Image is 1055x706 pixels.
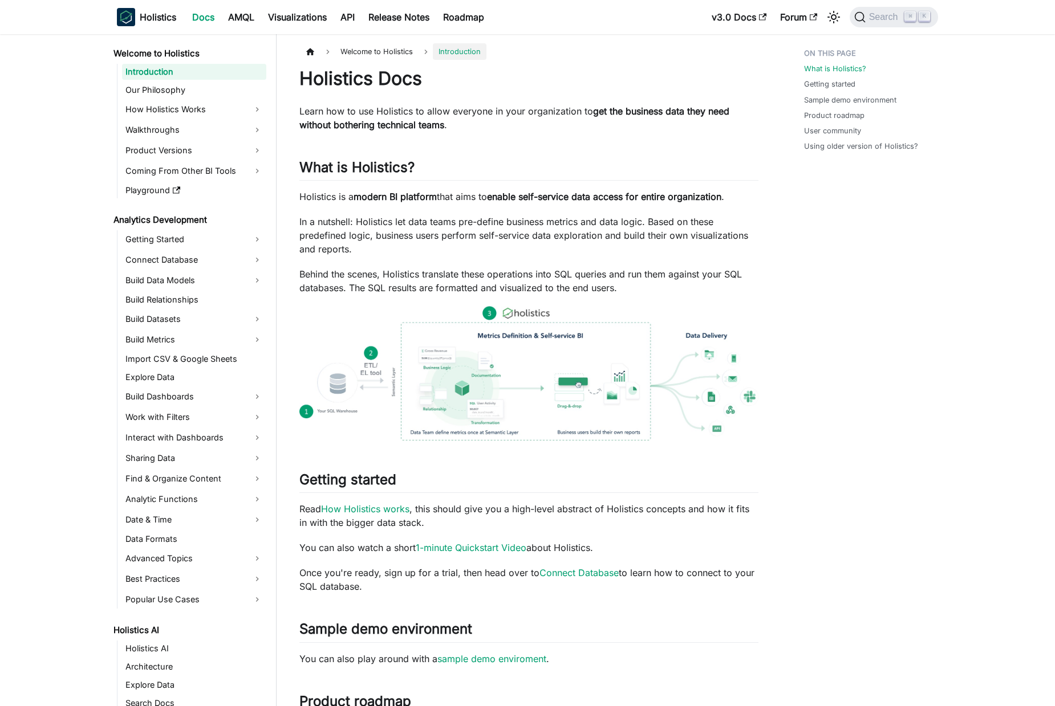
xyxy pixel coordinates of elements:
a: How Holistics Works [122,100,266,119]
b: Holistics [140,10,176,24]
a: Connect Database [122,251,266,269]
p: In a nutshell: Holistics let data teams pre-define business metrics and data logic. Based on thes... [299,215,758,256]
p: Behind the scenes, Holistics translate these operations into SQL queries and run them against you... [299,267,758,295]
a: Walkthroughs [122,121,266,139]
a: Forum [773,8,824,26]
nav: Breadcrumbs [299,43,758,60]
h2: Getting started [299,471,758,493]
a: Using older version of Holistics? [804,141,918,152]
a: Getting started [804,79,855,89]
a: Explore Data [122,677,266,693]
h1: Holistics Docs [299,67,758,90]
a: Build Metrics [122,330,266,349]
a: Build Relationships [122,292,266,308]
a: Home page [299,43,321,60]
a: Docs [185,8,221,26]
a: Introduction [122,64,266,80]
a: Work with Filters [122,408,266,426]
a: Holistics AI [122,640,266,656]
a: sample demo enviroment [437,653,546,664]
a: Connect Database [539,567,619,578]
a: Visualizations [261,8,334,26]
span: Welcome to Holistics [335,43,419,60]
a: Build Datasets [122,310,266,328]
a: Release Notes [362,8,436,26]
a: Product Versions [122,141,266,160]
a: Analytic Functions [122,490,266,508]
button: Search (Command+K) [850,7,938,27]
p: Read , this should give you a high-level abstract of Holistics concepts and how it fits in with t... [299,502,758,529]
a: Best Practices [122,570,266,588]
kbd: K [919,11,930,22]
p: Holistics is a that aims to . [299,190,758,203]
a: Holistics AI [110,622,266,638]
a: Playground [122,182,266,198]
a: 1-minute Quickstart Video [416,542,526,553]
a: Import CSV & Google Sheets [122,351,266,367]
a: Our Philosophy [122,82,266,98]
strong: modern BI platform [354,191,437,202]
button: Switch between dark and light mode (currently light mode) [825,8,843,26]
a: Getting Started [122,230,266,248]
a: Popular Use Cases [122,590,266,609]
a: Explore Data [122,369,266,385]
kbd: ⌘ [904,11,916,22]
h2: Sample demo environment [299,621,758,642]
a: Roadmap [436,8,491,26]
a: HolisticsHolistics [117,8,176,26]
a: Coming From Other BI Tools [122,162,266,180]
a: User community [804,125,861,136]
p: You can also watch a short about Holistics. [299,541,758,554]
a: Build Dashboards [122,387,266,406]
strong: enable self-service data access for entire organization [487,191,721,202]
a: Data Formats [122,531,266,547]
a: Product roadmap [804,110,865,121]
a: Date & Time [122,511,266,529]
a: AMQL [221,8,261,26]
a: API [334,8,362,26]
p: Once you're ready, sign up for a trial, then head over to to learn how to connect to your SQL dat... [299,566,758,593]
a: Find & Organize Content [122,470,266,488]
a: Build Data Models [122,271,266,289]
span: Search [866,12,905,22]
a: v3.0 Docs [705,8,773,26]
a: Analytics Development [110,212,266,228]
a: Sharing Data [122,449,266,467]
p: You can also play around with a . [299,652,758,666]
span: Introduction [433,43,486,60]
a: How Holistics works [321,503,409,515]
p: Learn how to use Holistics to allow everyone in your organization to . [299,104,758,132]
a: Welcome to Holistics [110,46,266,62]
a: Architecture [122,659,266,675]
a: Sample demo environment [804,95,896,105]
img: Holistics [117,8,135,26]
a: Advanced Topics [122,549,266,568]
nav: Docs sidebar [105,34,277,706]
a: What is Holistics? [804,63,866,74]
img: How Holistics fits in your Data Stack [299,306,758,440]
a: Interact with Dashboards [122,429,266,447]
h2: What is Holistics? [299,159,758,181]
